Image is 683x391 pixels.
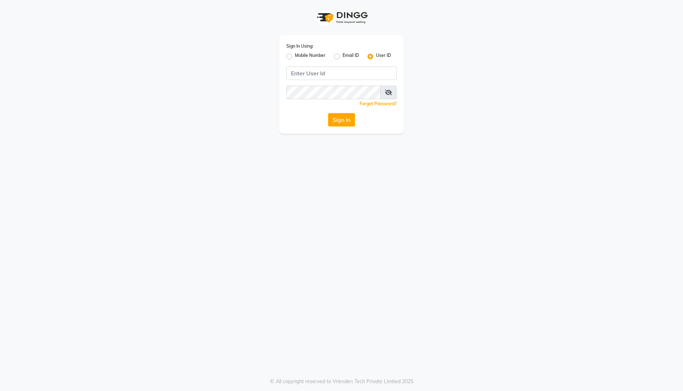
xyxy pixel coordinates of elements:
label: Mobile Number [295,52,325,61]
label: Sign In Using: [286,43,313,49]
a: Forgot Password? [360,101,397,106]
label: Email ID [343,52,359,61]
img: logo1.svg [313,7,370,28]
label: User ID [376,52,391,61]
button: Sign In [328,113,355,127]
input: Username [286,86,381,99]
input: Username [286,66,397,80]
